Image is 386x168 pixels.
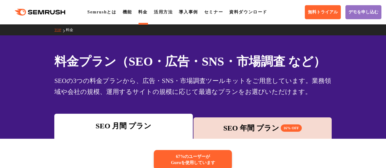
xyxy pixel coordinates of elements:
[87,10,116,14] a: Semrushとは
[229,10,267,14] a: 資料ダウンロード
[308,9,338,15] span: 無料トライアル
[54,28,66,32] a: TOP
[179,10,198,14] a: 導入事例
[123,10,132,14] a: 機能
[66,28,78,32] a: 料金
[345,5,381,19] a: デモを申し込む
[154,10,173,14] a: 活用方法
[305,5,341,19] a: 無料トライアル
[54,52,332,70] h1: 料金プラン（SEO・広告・SNS・市場調査 など）
[197,123,329,134] div: SEO 年間 プラン
[138,10,148,14] a: 料金
[204,10,223,14] a: セミナー
[348,9,378,15] span: デモを申し込む
[57,120,189,131] div: SEO 月間 プラン
[281,124,302,132] span: 16% OFF
[54,75,332,97] div: SEOの3つの料金プランから、広告・SNS・市場調査ツールキットをご用意しています。業務領域や会社の規模、運用するサイトの規模に応じて最適なプランをお選びいただけます。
